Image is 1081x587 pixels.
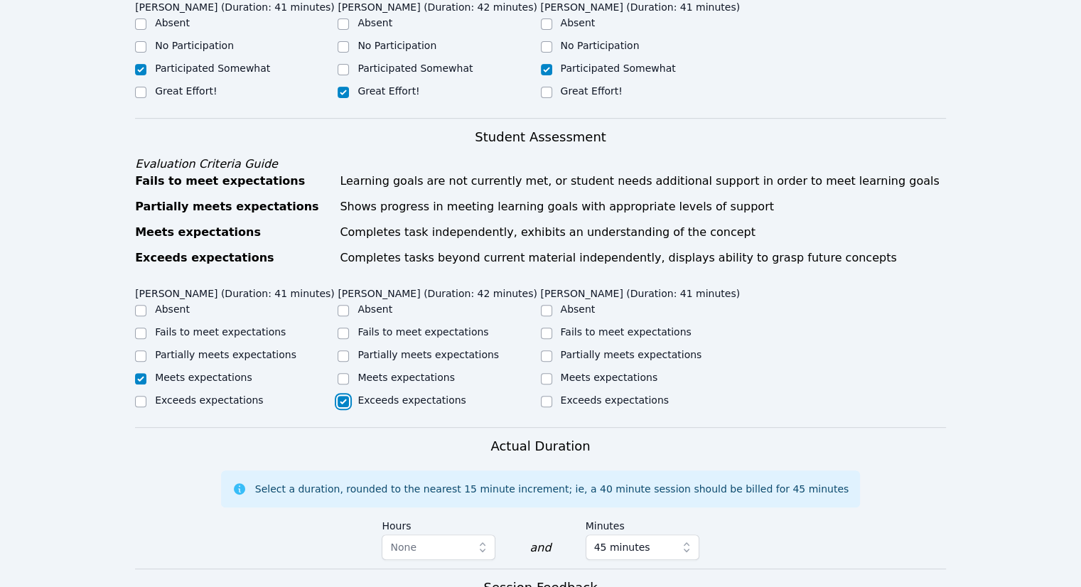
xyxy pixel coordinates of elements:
[529,539,551,556] div: and
[382,534,495,560] button: None
[357,17,392,28] label: Absent
[561,372,658,383] label: Meets expectations
[357,303,392,315] label: Absent
[390,542,416,553] span: None
[357,326,488,338] label: Fails to meet expectations
[561,349,702,360] label: Partially meets expectations
[561,326,692,338] label: Fails to meet expectations
[340,173,946,190] div: Learning goals are not currently met, or student needs additional support in order to meet learni...
[594,539,650,556] span: 45 minutes
[586,534,699,560] button: 45 minutes
[155,63,270,74] label: Participated Somewhat
[155,303,190,315] label: Absent
[382,513,495,534] label: Hours
[561,394,669,406] label: Exceeds expectations
[155,326,286,338] label: Fails to meet expectations
[340,198,946,215] div: Shows progress in meeting learning goals with appropriate levels of support
[561,17,596,28] label: Absent
[135,173,331,190] div: Fails to meet expectations
[561,63,676,74] label: Participated Somewhat
[586,513,699,534] label: Minutes
[135,249,331,266] div: Exceeds expectations
[357,349,499,360] label: Partially meets expectations
[338,281,537,302] legend: [PERSON_NAME] (Duration: 42 minutes)
[357,40,436,51] label: No Participation
[155,372,252,383] label: Meets expectations
[135,224,331,241] div: Meets expectations
[357,63,473,74] label: Participated Somewhat
[155,349,296,360] label: Partially meets expectations
[155,40,234,51] label: No Participation
[135,127,946,147] h3: Student Assessment
[357,394,466,406] label: Exceeds expectations
[561,303,596,315] label: Absent
[541,281,741,302] legend: [PERSON_NAME] (Duration: 41 minutes)
[155,85,217,97] label: Great Effort!
[561,40,640,51] label: No Participation
[490,436,590,456] h3: Actual Duration
[255,482,849,496] div: Select a duration, rounded to the nearest 15 minute increment; ie, a 40 minute session should be ...
[135,156,946,173] div: Evaluation Criteria Guide
[340,224,946,241] div: Completes task independently, exhibits an understanding of the concept
[155,17,190,28] label: Absent
[357,372,455,383] label: Meets expectations
[340,249,946,266] div: Completes tasks beyond current material independently, displays ability to grasp future concepts
[155,394,263,406] label: Exceeds expectations
[135,198,331,215] div: Partially meets expectations
[357,85,419,97] label: Great Effort!
[561,85,623,97] label: Great Effort!
[135,281,335,302] legend: [PERSON_NAME] (Duration: 41 minutes)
